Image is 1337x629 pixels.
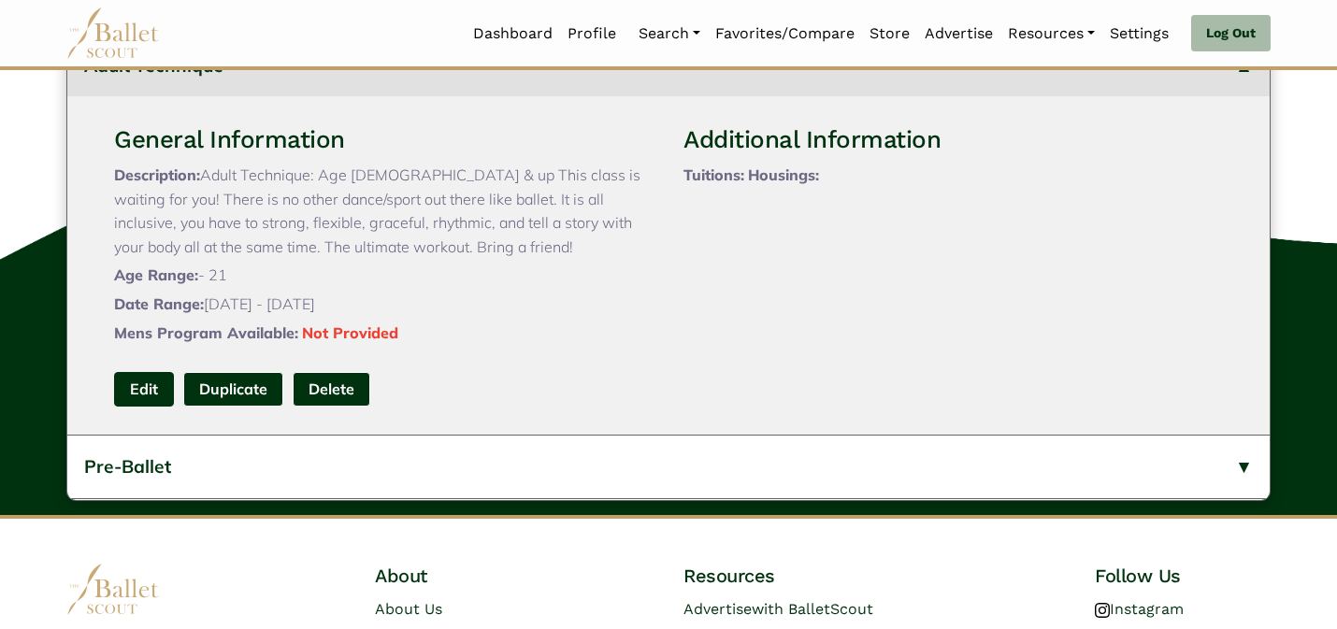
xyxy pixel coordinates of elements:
[917,14,1000,53] a: Advertise
[114,265,198,284] span: Age Range:
[683,165,744,184] span: Tuitions:
[1102,14,1176,53] a: Settings
[84,455,171,478] span: Pre-Ballet
[67,435,1270,498] button: Pre-Ballet
[560,14,624,53] a: Profile
[748,165,819,184] span: Housings:
[631,14,708,53] a: Search
[708,14,862,53] a: Favorites/Compare
[67,498,1270,562] button: Basic Beginner
[114,264,654,288] p: - 21
[683,600,873,618] a: Advertisewith BalletScout
[114,323,298,342] span: Mens Program Available:
[114,294,204,313] span: Date Range:
[114,372,174,407] a: Edit
[375,564,551,588] h4: About
[293,372,370,407] button: Delete
[375,600,442,618] a: About Us
[84,54,223,77] span: Adult Technique
[1000,14,1102,53] a: Resources
[1095,564,1271,588] h4: Follow Us
[66,564,160,615] img: logo
[183,372,283,407] a: Duplicate
[683,124,1223,156] h3: Additional Information
[1095,603,1110,618] img: instagram logo
[1191,15,1271,52] a: Log Out
[114,293,654,317] p: [DATE] - [DATE]
[114,124,654,156] h3: General Information
[114,165,200,184] span: Description:
[862,14,917,53] a: Store
[683,564,962,588] h4: Resources
[752,600,873,618] span: with BalletScout
[114,164,654,259] p: Adult Technique: Age [DEMOGRAPHIC_DATA] & up This class is waiting for you! There is no other dan...
[302,323,398,342] span: Not Provided
[1095,600,1184,618] a: Instagram
[466,14,560,53] a: Dashboard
